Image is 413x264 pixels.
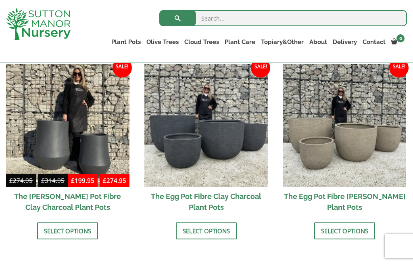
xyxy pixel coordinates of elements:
img: logo [6,8,71,40]
img: The Egg Pot Fibre Clay Charcoal Plant Pots [144,64,268,187]
h2: The Egg Pot Fibre [PERSON_NAME] Plant Pots [283,187,407,216]
del: - [6,176,68,187]
h2: The [PERSON_NAME] Pot Fibre Clay Charcoal Plant Pots [6,187,129,216]
bdi: 314.95 [41,176,65,184]
a: Sale! The Egg Pot Fibre Clay Charcoal Plant Pots [144,64,268,216]
span: £ [41,176,45,184]
bdi: 274.95 [9,176,33,184]
a: 0 [388,36,407,48]
a: Delivery [330,36,360,48]
a: Sale! £274.95-£314.95 £199.95-£274.95 The [PERSON_NAME] Pot Fibre Clay Charcoal Plant Pots [6,64,129,216]
a: Select options for “The Egg Pot Fibre Clay Champagne Plant Pots” [314,222,375,239]
a: Contact [360,36,388,48]
span: £ [71,176,75,184]
a: Select options for “The Bien Hoa Pot Fibre Clay Charcoal Plant Pots” [37,222,98,239]
ins: - [68,176,129,187]
bdi: 199.95 [71,176,94,184]
a: Plant Pots [108,36,144,48]
span: Sale! [113,58,132,78]
a: Cloud Trees [181,36,222,48]
h2: The Egg Pot Fibre Clay Charcoal Plant Pots [144,187,268,216]
a: Select options for “The Egg Pot Fibre Clay Charcoal Plant Pots” [176,222,237,239]
span: Sale! [389,58,409,78]
span: £ [9,176,13,184]
span: Sale! [251,58,270,78]
a: Olive Trees [144,36,181,48]
a: Plant Care [222,36,258,48]
input: Search... [159,10,407,26]
a: About [307,36,330,48]
span: 0 [396,34,405,42]
a: Topiary&Other [258,36,307,48]
span: £ [103,176,106,184]
img: The Bien Hoa Pot Fibre Clay Charcoal Plant Pots [6,64,129,187]
img: The Egg Pot Fibre Clay Champagne Plant Pots [283,64,407,187]
bdi: 274.95 [103,176,126,184]
a: Sale! The Egg Pot Fibre [PERSON_NAME] Plant Pots [283,64,407,216]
